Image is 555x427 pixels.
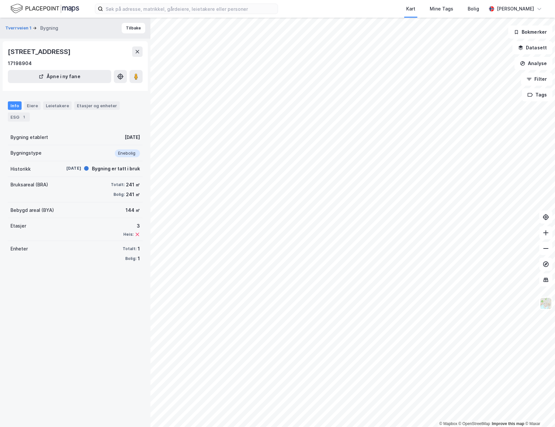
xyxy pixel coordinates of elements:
[512,41,552,54] button: Datasett
[40,24,58,32] div: Bygning
[125,256,136,261] div: Bolig:
[123,222,140,230] div: 3
[5,25,33,31] button: Tverrveien 1
[111,182,125,187] div: Totalt:
[540,297,552,310] img: Z
[24,101,41,110] div: Eiere
[8,46,72,57] div: [STREET_ADDRESS]
[125,133,140,141] div: [DATE]
[10,165,31,173] div: Historikk
[55,165,81,171] div: [DATE]
[8,101,22,110] div: Info
[492,421,524,426] a: Improve this map
[439,421,457,426] a: Mapbox
[123,246,136,251] div: Totalt:
[92,165,140,173] div: Bygning er tatt i bruk
[10,245,28,253] div: Enheter
[126,191,140,198] div: 241 ㎡
[522,396,555,427] div: Kontrollprogram for chat
[522,88,552,101] button: Tags
[138,255,140,263] div: 1
[10,3,79,14] img: logo.f888ab2527a4732fd821a326f86c7f29.svg
[10,222,26,230] div: Etasjer
[21,114,27,120] div: 1
[122,23,145,33] button: Tilbake
[468,5,479,13] div: Bolig
[123,232,133,237] div: Heis:
[10,181,48,189] div: Bruksareal (BRA)
[43,101,72,110] div: Leietakere
[508,26,552,39] button: Bokmerker
[10,206,54,214] div: Bebygd areal (BYA)
[514,57,552,70] button: Analyse
[497,5,534,13] div: [PERSON_NAME]
[103,4,278,14] input: Søk på adresse, matrikkel, gårdeiere, leietakere eller personer
[521,73,552,86] button: Filter
[459,421,490,426] a: OpenStreetMap
[522,396,555,427] iframe: Chat Widget
[10,133,48,141] div: Bygning etablert
[8,112,30,122] div: ESG
[113,192,125,197] div: Bolig:
[406,5,415,13] div: Kart
[77,103,117,109] div: Etasjer og enheter
[10,149,42,157] div: Bygningstype
[430,5,453,13] div: Mine Tags
[8,70,111,83] button: Åpne i ny fane
[8,60,32,67] div: 17198904
[126,206,140,214] div: 144 ㎡
[126,181,140,189] div: 241 ㎡
[138,245,140,253] div: 1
